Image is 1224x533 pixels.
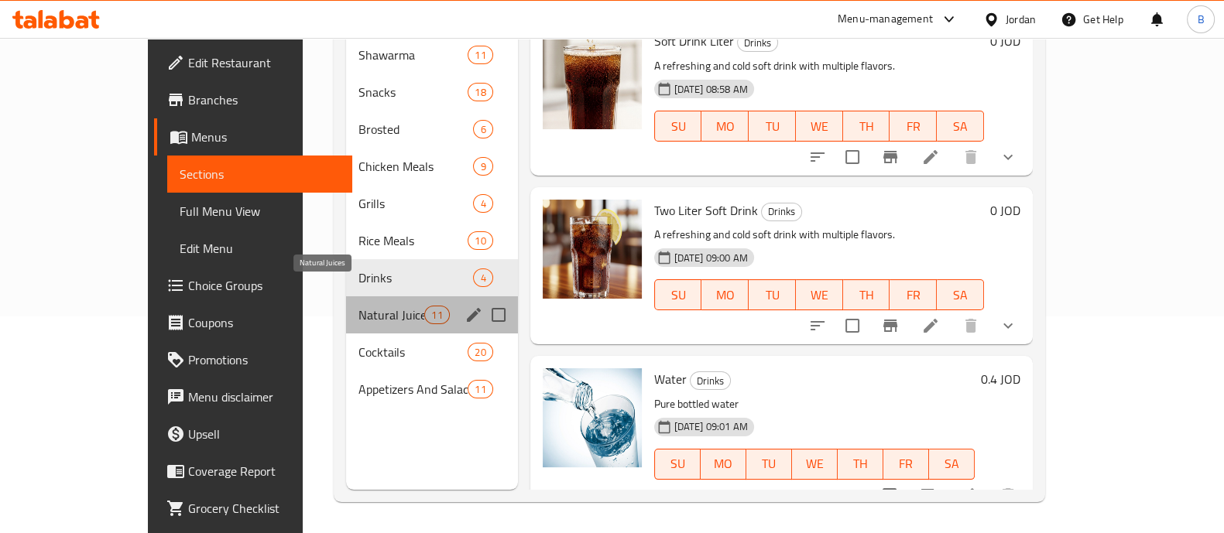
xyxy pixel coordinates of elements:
[746,449,792,480] button: TU
[468,85,492,100] span: 18
[188,425,340,443] span: Upsell
[188,462,340,480] span: Coverage Report
[474,159,492,174] span: 9
[425,308,448,323] span: 11
[999,316,1017,335] svg: Show Choices
[346,371,518,408] div: Appetizers And Salads11
[346,73,518,111] div: Snacks18
[836,141,869,173] span: Select to update
[661,115,696,138] span: SU
[909,477,946,514] button: Branch-specific-item
[358,306,424,324] span: Natural Juices
[701,279,749,310] button: MO
[799,307,836,344] button: sort-choices
[543,200,642,299] img: Two Liter Soft Drink
[468,382,492,397] span: 11
[843,111,890,142] button: TH
[999,148,1017,166] svg: Show Choices
[838,449,883,480] button: TH
[738,34,777,52] span: Drinks
[346,333,518,371] div: Cocktails20
[1006,11,1036,28] div: Jordan
[358,343,468,361] span: Cocktails
[180,202,340,220] span: Full Menu View
[668,251,754,265] span: [DATE] 09:00 AM
[989,307,1027,344] button: show more
[654,395,975,414] p: Pure bottled water
[188,313,340,332] span: Coupons
[708,115,742,138] span: MO
[346,296,518,333] div: Natural Juices11edit
[753,453,786,475] span: TU
[358,231,468,250] div: Rice Meals
[654,449,701,480] button: SU
[661,284,696,306] span: SU
[749,279,796,310] button: TU
[468,345,492,360] span: 20
[167,155,352,193] a: Sections
[468,48,492,63] span: 11
[762,203,801,220] span: Drinks
[358,83,468,101] span: Snacks
[473,157,492,176] div: items
[943,115,978,138] span: SA
[1197,11,1204,28] span: B
[180,239,340,258] span: Edit Menu
[358,380,468,398] span: Appetizers And Salads
[188,350,340,369] span: Promotions
[798,453,831,475] span: WE
[154,453,352,490] a: Coverage Report
[872,307,909,344] button: Branch-specific-item
[473,120,492,138] div: items
[358,157,474,176] div: Chicken Meals
[358,268,474,287] div: Drinks
[543,368,642,467] img: Water
[921,148,940,166] a: Edit menu item
[154,81,352,118] a: Branches
[188,388,340,406] span: Menu disclaimer
[468,231,492,250] div: items
[701,449,746,480] button: MO
[654,56,984,76] p: A refreshing and cold soft drink with multiple flavors.
[654,279,702,310] button: SU
[346,36,518,73] div: Shawarma11
[654,225,984,244] p: A refreshing and cold soft drink with multiple flavors.
[474,271,492,285] span: 4
[468,46,492,64] div: items
[167,230,352,267] a: Edit Menu
[872,138,909,176] button: Branch-specific-item
[543,30,642,129] img: Soft Drink Liter
[188,91,340,109] span: Branches
[883,449,929,480] button: FR
[473,194,492,213] div: items
[474,122,492,137] span: 6
[958,486,977,504] a: Edit menu item
[473,268,492,287] div: items
[873,479,906,511] span: Select to update
[468,380,492,398] div: items
[836,309,869,342] span: Select to update
[755,284,790,306] span: TU
[799,138,836,176] button: sort-choices
[346,148,518,185] div: Chicken Meals9
[346,185,518,222] div: Grills4
[358,46,468,64] span: Shawarma
[661,453,694,475] span: SU
[935,453,969,475] span: SA
[890,279,937,310] button: FR
[668,419,754,434] span: [DATE] 09:01 AM
[346,111,518,148] div: Brosted6
[154,378,352,415] a: Menu disclaimer
[154,415,352,453] a: Upsell
[346,259,518,296] div: Drinks4
[952,138,989,176] button: delete
[937,279,984,310] button: SA
[690,371,731,390] div: Drinks
[462,303,485,326] button: edit
[154,267,352,304] a: Choice Groups
[154,490,352,527] a: Grocery Checklist
[796,279,843,310] button: WE
[989,477,1027,514] button: delete
[921,316,940,335] a: Edit menu item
